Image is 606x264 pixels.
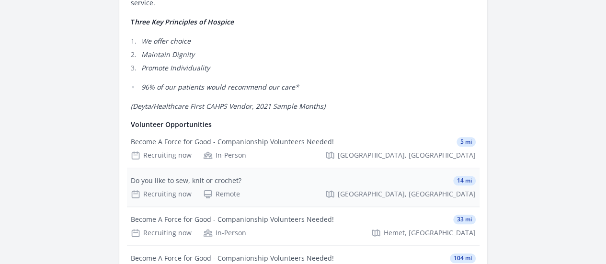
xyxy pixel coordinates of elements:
[127,207,480,245] a: Become A Force for Good - Companionship Volunteers Needed! 33 mi Recruiting now In-Person Hemet, ...
[127,129,480,168] a: Become A Force for Good - Companionship Volunteers Needed! 5 mi Recruiting now In-Person [GEOGRAP...
[453,176,476,185] span: 14 mi
[203,228,246,238] div: In-Person
[131,189,192,199] div: Recruiting now
[450,253,476,263] span: 104 mi
[203,189,240,199] div: Remote
[127,168,480,207] a: Do you like to sew, knit or crochet? 14 mi Recruiting now Remote [GEOGRAPHIC_DATA], [GEOGRAPHIC_D...
[131,17,234,26] strong: T
[141,50,194,59] em: Maintain Dignity
[131,215,334,224] div: Become A Force for Good - Companionship Volunteers Needed!
[338,189,476,199] span: [GEOGRAPHIC_DATA], [GEOGRAPHIC_DATA]
[131,253,334,263] div: Become A Force for Good - Companionship Volunteers Needed!
[457,137,476,147] span: 5 mi
[131,150,192,160] div: Recruiting now
[453,215,476,224] span: 33 mi
[338,150,476,160] span: [GEOGRAPHIC_DATA], [GEOGRAPHIC_DATA]
[141,82,299,92] em: 96% of our patients would recommend our care*
[141,63,210,72] em: Promote Individuality
[131,120,476,129] h4: Volunteer Opportunities
[135,17,234,26] em: hree Key Principles of Hospice
[131,176,241,185] div: Do you like to sew, knit or crochet?
[131,228,192,238] div: Recruiting now
[203,150,246,160] div: In-Person
[131,102,325,111] em: (Deyta/Healthcare First CAHPS Vendor, 2021 Sample Months)
[384,228,476,238] span: Hemet, [GEOGRAPHIC_DATA]
[141,36,191,46] em: We offer choice
[131,137,334,147] div: Become A Force for Good - Companionship Volunteers Needed!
